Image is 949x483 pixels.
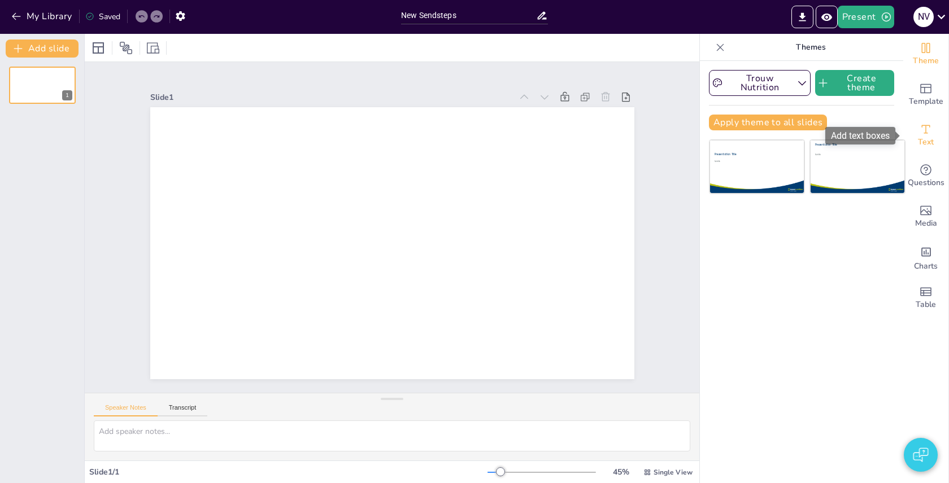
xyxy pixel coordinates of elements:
div: Change the overall theme [903,34,948,74]
button: Add slide [6,39,79,58]
div: Add charts and graphs [903,237,948,278]
span: Questions [908,177,944,189]
button: Create theme [815,70,894,96]
div: Presentation Title [815,143,893,147]
button: Present [838,6,894,28]
div: 1 [62,90,72,100]
div: Add ready made slides [903,74,948,115]
div: Saved [85,11,120,22]
div: Layout [89,39,107,57]
span: Charts [914,260,938,273]
button: Speaker Notes [94,404,158,416]
p: Themes [729,34,892,61]
div: Add text boxes [903,115,948,156]
div: 45 % [607,467,634,477]
button: Apply theme to all slides [709,115,827,130]
span: Single View [654,468,693,477]
span: Media [915,217,937,230]
div: Slide 1 [150,92,512,103]
div: Subtitle [815,153,893,156]
div: Slide 1 / 1 [89,467,487,477]
button: Preview Presentation [816,6,838,28]
div: N V [913,7,934,27]
div: 1 [9,67,76,104]
span: Template [909,95,943,108]
div: Subtitle [715,160,770,163]
button: N V [913,6,934,28]
button: Transcript [158,404,208,416]
span: Position [119,41,133,55]
input: Insert title [401,7,536,24]
div: Resize presentation [145,39,162,57]
div: Add text boxes [825,127,895,144]
span: Text [918,136,934,148]
div: Presentation Title [715,152,770,156]
button: Trouw Nutrition [709,70,811,96]
div: Add images, graphics, shapes or video [903,196,948,237]
span: Theme [913,55,939,67]
div: Get real-time input from your audience [903,156,948,196]
span: Table [916,298,936,311]
button: My Library [8,7,77,25]
button: Export to PowerPoint [791,6,813,28]
div: Add a table [903,278,948,318]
